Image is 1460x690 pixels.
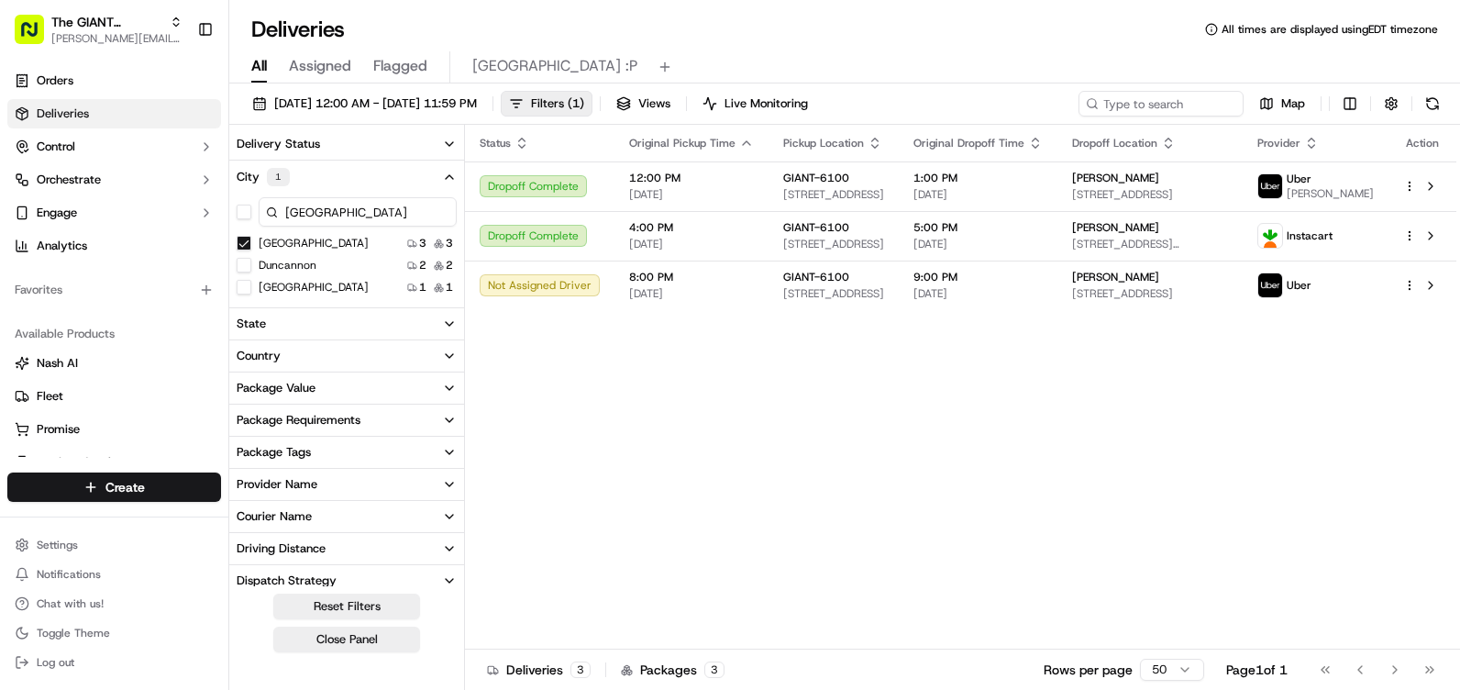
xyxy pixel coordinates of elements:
[182,406,222,419] span: Pylon
[7,650,221,675] button: Log out
[237,136,320,152] div: Delivery Status
[237,168,290,186] div: City
[531,95,584,112] span: Filters
[7,382,221,411] button: Fleet
[244,91,485,117] button: [DATE] 12:00 AM - [DATE] 11:59 PM
[237,316,266,332] div: State
[913,286,1043,301] span: [DATE]
[129,405,222,419] a: Powered byPylon
[1251,91,1313,117] button: Map
[629,270,754,284] span: 8:00 PM
[1072,187,1228,202] span: [STREET_ADDRESS]
[289,55,351,77] span: Assigned
[913,237,1043,251] span: [DATE]
[1072,136,1157,150] span: Dropoff Location
[37,596,104,611] span: Chat with us!
[629,220,754,235] span: 4:00 PM
[704,662,724,678] div: 3
[18,175,51,208] img: 1736555255976-a54dd68f-1ca7-489b-9aae-adbdc363a1c4
[15,355,214,372] a: Nash AI
[472,55,637,77] span: [GEOGRAPHIC_DATA] :P
[487,661,591,679] div: Deliveries
[446,280,453,295] span: 1
[148,353,302,386] a: 💻API Documentation
[1258,174,1282,198] img: profile_uber_ahold_partner.png
[913,136,1024,150] span: Original Dropoff Time
[568,95,584,112] span: ( 1 )
[273,627,420,652] button: Close Panel
[267,168,290,186] div: 1
[629,237,754,251] span: [DATE]
[608,91,679,117] button: Views
[259,280,369,295] label: [GEOGRAPHIC_DATA]
[229,533,464,564] button: Driving Distance
[61,284,98,299] span: [DATE]
[237,540,326,557] div: Driving Distance
[1287,228,1333,243] span: Instacart
[1044,661,1133,679] p: Rows per page
[446,236,453,250] span: 3
[1281,95,1305,112] span: Map
[37,139,75,155] span: Control
[37,361,140,379] span: Knowledge Base
[1420,91,1445,117] button: Refresh
[229,340,464,372] button: Country
[37,205,77,221] span: Engage
[7,473,221,502] button: Create
[312,181,334,203] button: Start new chat
[621,661,724,679] div: Packages
[237,444,311,461] div: Package Tags
[229,308,464,339] button: State
[48,118,330,138] input: Got a question? Start typing here...
[7,349,221,378] button: Nash AI
[913,171,1043,185] span: 1:00 PM
[638,95,670,112] span: Views
[570,662,591,678] div: 3
[237,476,317,493] div: Provider Name
[259,197,457,227] input: City
[18,239,123,253] div: Past conversations
[419,280,426,295] span: 1
[229,469,464,500] button: Provider Name
[7,165,221,195] button: Orchestrate
[629,136,736,150] span: Original Pickup Time
[783,237,884,251] span: [STREET_ADDRESS]
[7,275,221,305] div: Favorites
[105,478,145,496] span: Create
[419,236,426,250] span: 3
[1222,22,1438,37] span: All times are displayed using EDT timezone
[629,187,754,202] span: [DATE]
[37,454,125,471] span: Product Catalog
[1072,286,1228,301] span: [STREET_ADDRESS]
[51,31,182,46] button: [PERSON_NAME][EMAIL_ADDRESS][PERSON_NAME][DOMAIN_NAME]
[913,270,1043,284] span: 9:00 PM
[18,18,55,55] img: Nash
[7,448,221,477] button: Product Catalog
[237,412,360,428] div: Package Requirements
[1072,270,1159,284] span: [PERSON_NAME]
[1072,171,1159,185] span: [PERSON_NAME]
[783,187,884,202] span: [STREET_ADDRESS]
[229,405,464,436] button: Package Requirements
[229,128,464,160] button: Delivery Status
[7,7,190,51] button: The GIANT Company[PERSON_NAME][EMAIL_ADDRESS][PERSON_NAME][DOMAIN_NAME]
[913,220,1043,235] span: 5:00 PM
[419,258,426,273] span: 2
[37,388,63,405] span: Fleet
[37,106,89,122] span: Deliveries
[1072,220,1159,235] span: [PERSON_NAME]
[7,532,221,558] button: Settings
[18,362,33,377] div: 📗
[237,508,312,525] div: Courier Name
[1287,278,1311,293] span: Uber
[15,388,214,405] a: Fleet
[37,355,78,372] span: Nash AI
[37,172,101,188] span: Orchestrate
[783,220,849,235] span: GIANT-6100
[7,198,221,228] button: Engage
[284,235,334,257] button: See all
[7,231,221,261] a: Analytics
[37,567,101,582] span: Notifications
[37,655,74,670] span: Log out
